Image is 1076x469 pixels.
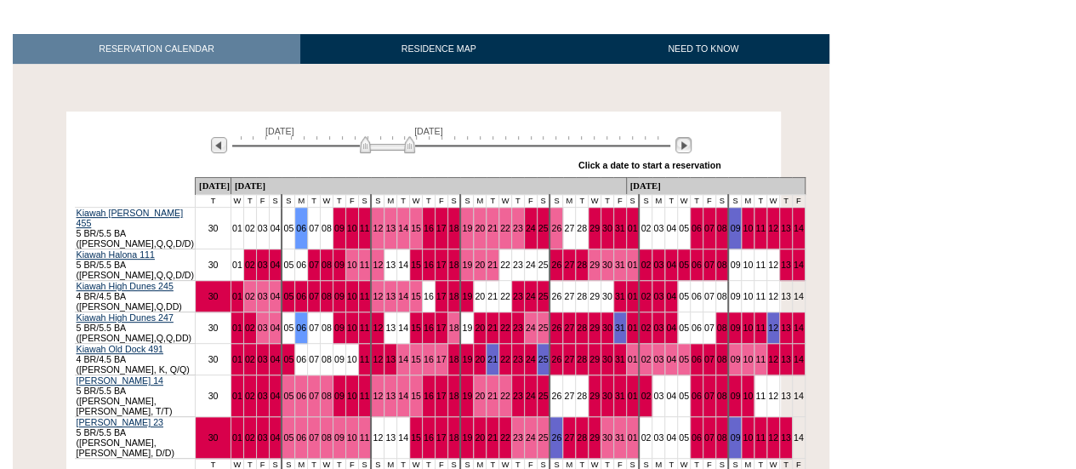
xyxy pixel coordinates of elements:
[436,223,447,233] a: 17
[589,323,600,333] a: 29
[347,323,357,333] a: 10
[385,260,396,270] a: 13
[500,391,510,401] a: 22
[334,391,344,401] a: 09
[781,323,791,333] a: 13
[322,391,332,401] a: 08
[730,223,740,233] a: 09
[258,323,268,333] a: 03
[258,354,268,364] a: 03
[334,291,344,301] a: 09
[640,391,651,401] a: 02
[768,223,778,233] a: 12
[360,391,370,401] a: 11
[208,391,219,401] a: 30
[743,291,753,301] a: 10
[77,208,184,228] a: Kiawah [PERSON_NAME] 455
[487,323,498,333] a: 21
[232,432,242,443] a: 01
[589,391,600,401] a: 29
[526,223,536,233] a: 24
[77,417,163,427] a: [PERSON_NAME] 23
[270,391,281,401] a: 04
[334,432,344,443] a: 09
[538,291,549,301] a: 25
[717,323,727,333] a: 08
[296,260,306,270] a: 06
[538,260,549,270] a: 25
[232,391,242,401] a: 01
[411,323,421,333] a: 15
[653,291,663,301] a: 03
[398,391,408,401] a: 14
[679,260,689,270] a: 05
[296,323,306,333] a: 06
[743,260,753,270] a: 10
[296,391,306,401] a: 06
[794,260,804,270] a: 14
[730,391,740,401] a: 09
[666,291,676,301] a: 04
[589,291,600,301] a: 29
[436,323,447,333] a: 17
[283,260,293,270] a: 05
[730,260,740,270] a: 09
[500,291,510,301] a: 22
[692,323,702,333] a: 06
[309,323,319,333] a: 07
[487,223,498,233] a: 21
[602,354,612,364] a: 30
[208,323,219,333] a: 30
[692,391,702,401] a: 06
[577,34,829,64] a: NEED TO KNOW
[373,391,383,401] a: 12
[538,323,549,333] a: 25
[347,260,357,270] a: 10
[436,260,447,270] a: 17
[666,391,676,401] a: 04
[487,291,498,301] a: 21
[551,223,561,233] a: 26
[373,291,383,301] a: 12
[208,354,219,364] a: 30
[526,391,536,401] a: 24
[245,223,255,233] a: 02
[475,391,485,401] a: 20
[77,312,174,323] a: Kiawah High Dunes 247
[300,34,578,64] a: RESIDENCE MAP
[755,391,766,401] a: 11
[283,354,293,364] a: 05
[77,281,174,291] a: Kiawah High Dunes 245
[704,391,714,401] a: 07
[577,354,587,364] a: 28
[232,323,242,333] a: 01
[309,291,319,301] a: 07
[500,223,510,233] a: 22
[208,223,219,233] a: 30
[768,291,778,301] a: 12
[208,291,219,301] a: 30
[208,260,219,270] a: 30
[589,223,600,233] a: 29
[513,223,523,233] a: 23
[564,291,574,301] a: 27
[232,260,242,270] a: 01
[424,323,434,333] a: 16
[232,354,242,364] a: 01
[424,260,434,270] a: 16
[449,223,459,233] a: 18
[743,391,753,401] a: 10
[270,223,281,233] a: 04
[653,223,663,233] a: 03
[615,354,625,364] a: 31
[602,291,612,301] a: 30
[296,354,306,364] a: 06
[730,354,740,364] a: 09
[768,323,778,333] a: 12
[538,354,549,364] a: 25
[653,354,663,364] a: 03
[500,354,510,364] a: 22
[258,223,268,233] a: 03
[322,260,332,270] a: 08
[768,260,778,270] a: 12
